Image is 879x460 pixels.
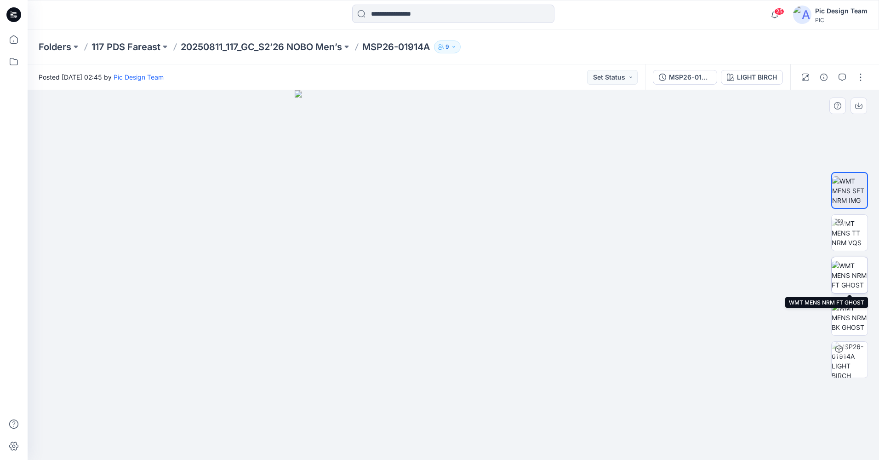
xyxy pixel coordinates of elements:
[815,17,868,23] div: PIC
[445,42,449,52] p: 9
[91,40,160,53] a: 117 PDS Fareast
[653,70,717,85] button: MSP26-01914A
[832,218,868,247] img: WMT MENS TT NRM VQS
[832,261,868,290] img: WMT MENS NRM FT GHOST
[114,73,164,81] a: Pic Design Team
[669,72,711,82] div: MSP26-01914A
[362,40,430,53] p: MSP26-01914A
[39,40,71,53] a: Folders
[434,40,461,53] button: 9
[737,72,777,82] div: LIGHT BIRCH
[816,70,831,85] button: Details
[181,40,342,53] a: 20250811_117_GC_S2’26 NOBO Men’s
[832,176,867,205] img: WMT MENS SET NRM IMG
[295,90,612,460] img: eyJhbGciOiJIUzI1NiIsImtpZCI6IjAiLCJzbHQiOiJzZXMiLCJ0eXAiOiJKV1QifQ.eyJkYXRhIjp7InR5cGUiOiJzdG9yYW...
[793,6,811,24] img: avatar
[832,303,868,332] img: WMT MENS NRM BK GHOST
[815,6,868,17] div: Pic Design Team
[832,342,868,378] img: MSP26-01914A LIGHT BIRCH
[774,8,784,15] span: 25
[39,72,164,82] span: Posted [DATE] 02:45 by
[721,70,783,85] button: LIGHT BIRCH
